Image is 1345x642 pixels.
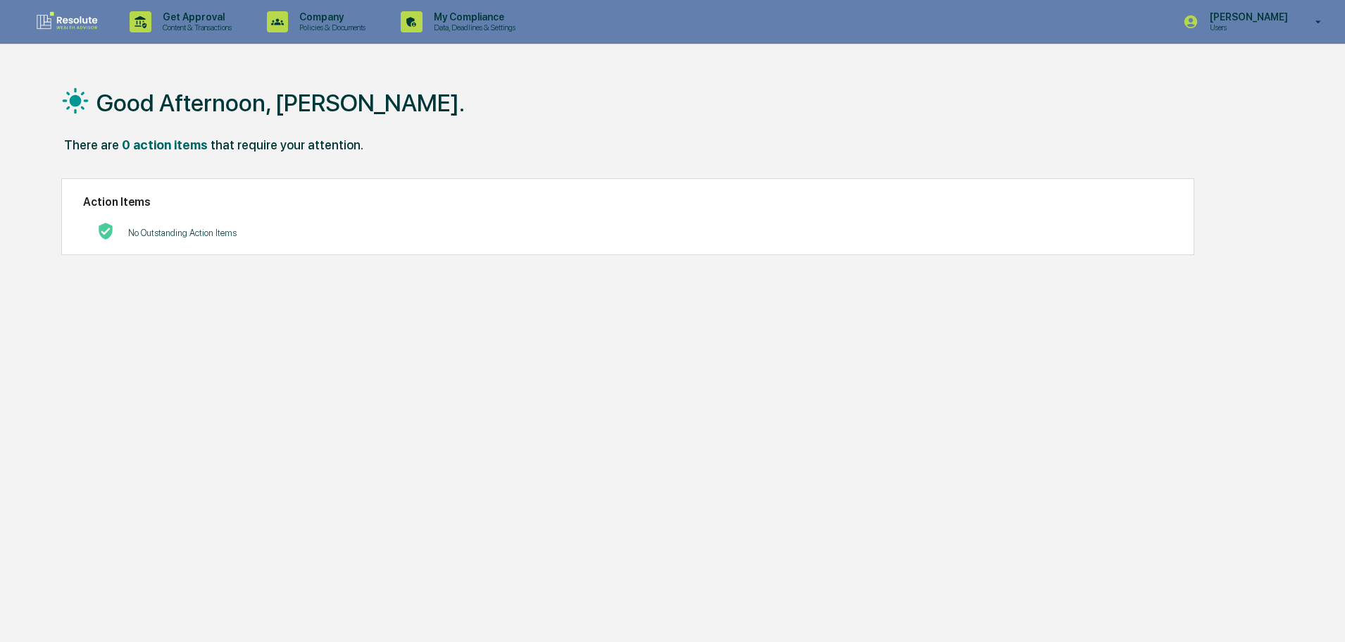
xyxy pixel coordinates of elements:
p: Company [288,11,373,23]
div: that require your attention. [211,137,363,152]
div: 0 action items [122,137,208,152]
h2: Action Items [83,195,1172,209]
p: No Outstanding Action Items [128,228,237,238]
p: My Compliance [423,11,523,23]
p: Get Approval [151,11,239,23]
h1: Good Afternoon, [PERSON_NAME]. [96,89,465,117]
p: Policies & Documents [288,23,373,32]
img: logo [34,11,101,33]
p: Content & Transactions [151,23,239,32]
p: Users [1199,23,1295,32]
p: Data, Deadlines & Settings [423,23,523,32]
p: [PERSON_NAME] [1199,11,1295,23]
img: No Actions logo [97,223,114,240]
div: There are [64,137,119,152]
